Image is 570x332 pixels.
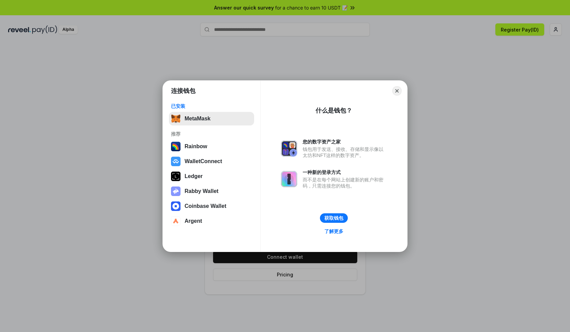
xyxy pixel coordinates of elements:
[169,184,254,198] button: Rabby Wallet
[171,103,252,109] div: 已安装
[171,114,180,123] img: svg+xml,%3Csvg%20fill%3D%22none%22%20height%3D%2233%22%20viewBox%3D%220%200%2035%2033%22%20width%...
[392,86,402,96] button: Close
[169,199,254,213] button: Coinbase Wallet
[185,173,203,179] div: Ledger
[171,187,180,196] img: svg+xml,%3Csvg%20xmlns%3D%22http%3A%2F%2Fwww.w3.org%2F2000%2Fsvg%22%20fill%3D%22none%22%20viewBox...
[171,216,180,226] img: svg+xml,%3Csvg%20width%3D%2228%22%20height%3D%2228%22%20viewBox%3D%220%200%2028%2028%22%20fill%3D...
[169,214,254,228] button: Argent
[185,188,218,194] div: Rabby Wallet
[320,227,347,236] a: 了解更多
[171,201,180,211] img: svg+xml,%3Csvg%20width%3D%2228%22%20height%3D%2228%22%20viewBox%3D%220%200%2028%2028%22%20fill%3D...
[303,146,387,158] div: 钱包用于发送、接收、存储和显示像以太坊和NFT这样的数字资产。
[185,143,207,150] div: Rainbow
[171,157,180,166] img: svg+xml,%3Csvg%20width%3D%2228%22%20height%3D%2228%22%20viewBox%3D%220%200%2028%2028%22%20fill%3D...
[316,106,352,115] div: 什么是钱包？
[324,215,343,221] div: 获取钱包
[169,140,254,153] button: Rainbow
[169,112,254,125] button: MetaMask
[281,140,297,157] img: svg+xml,%3Csvg%20xmlns%3D%22http%3A%2F%2Fwww.w3.org%2F2000%2Fsvg%22%20fill%3D%22none%22%20viewBox...
[171,131,252,137] div: 推荐
[185,203,226,209] div: Coinbase Wallet
[324,228,343,234] div: 了解更多
[320,213,348,223] button: 获取钱包
[171,87,195,95] h1: 连接钱包
[171,172,180,181] img: svg+xml,%3Csvg%20xmlns%3D%22http%3A%2F%2Fwww.w3.org%2F2000%2Fsvg%22%20width%3D%2228%22%20height%3...
[303,177,387,189] div: 而不是在每个网站上创建新的账户和密码，只需连接您的钱包。
[171,142,180,151] img: svg+xml,%3Csvg%20width%3D%22120%22%20height%3D%22120%22%20viewBox%3D%220%200%20120%20120%22%20fil...
[169,155,254,168] button: WalletConnect
[303,139,387,145] div: 您的数字资产之家
[281,171,297,187] img: svg+xml,%3Csvg%20xmlns%3D%22http%3A%2F%2Fwww.w3.org%2F2000%2Fsvg%22%20fill%3D%22none%22%20viewBox...
[169,170,254,183] button: Ledger
[185,218,202,224] div: Argent
[303,169,387,175] div: 一种新的登录方式
[185,158,222,164] div: WalletConnect
[185,116,210,122] div: MetaMask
